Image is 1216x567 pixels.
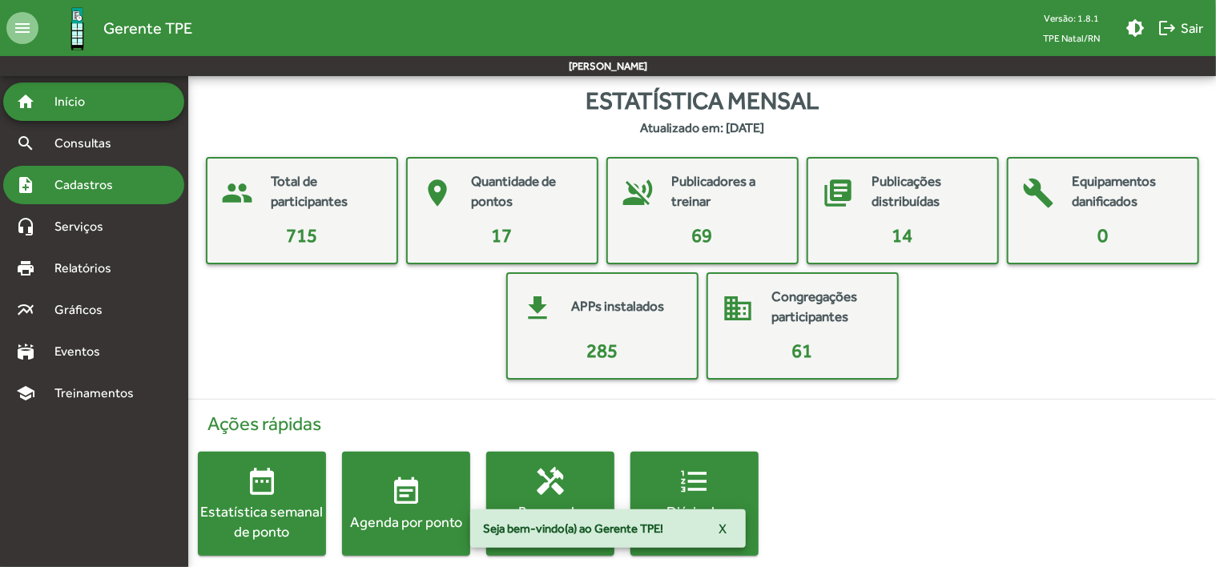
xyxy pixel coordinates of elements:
span: Consultas [45,134,132,153]
mat-icon: format_list_numbered [678,465,711,497]
span: Gráficos [45,300,124,320]
div: Estatística semanal de ponto [198,501,326,541]
a: Gerente TPE [38,2,192,54]
button: Sair [1151,14,1210,42]
mat-icon: search [16,134,35,153]
span: Início [45,92,108,111]
mat-icon: get_app [514,284,562,332]
span: Relatórios [45,259,132,278]
span: 17 [492,224,513,246]
mat-icon: voice_over_off [614,169,662,217]
span: 14 [892,224,913,246]
span: Gerente TPE [103,15,192,41]
span: 0 [1097,224,1108,246]
mat-card-title: Equipamentos danificados [1073,171,1182,212]
mat-icon: school [16,384,35,403]
span: 285 [586,340,618,361]
button: Reparo de equipamentos [486,452,614,556]
mat-card-title: APPs instalados [572,296,665,317]
span: 69 [692,224,713,246]
mat-icon: build [1015,169,1063,217]
h4: Ações rápidas [198,412,1206,436]
mat-icon: library_books [815,169,863,217]
mat-icon: stadium [16,342,35,361]
strong: Atualizado em: [DATE] [640,119,764,138]
button: X [706,514,739,543]
mat-card-title: Publicadores a treinar [672,171,781,212]
span: 61 [792,340,813,361]
mat-icon: event_note [390,476,422,508]
button: Agenda por ponto [342,452,470,556]
mat-icon: date_range [246,465,278,497]
mat-icon: domain [715,284,763,332]
mat-icon: logout [1158,18,1177,38]
div: Agenda por ponto [342,512,470,532]
span: Cadastros [45,175,134,195]
mat-icon: handyman [534,465,566,497]
button: Diário de publicações [630,452,759,556]
mat-icon: place [414,169,462,217]
span: Sair [1158,14,1203,42]
mat-card-title: Total de participantes [272,171,381,212]
mat-icon: headset_mic [16,217,35,236]
mat-icon: multiline_chart [16,300,35,320]
span: X [719,514,727,543]
mat-icon: brightness_medium [1125,18,1145,38]
span: Eventos [45,342,122,361]
div: Versão: 1.8.1 [1030,8,1113,28]
img: Logo [51,2,103,54]
mat-card-title: Quantidade de pontos [472,171,581,212]
span: 715 [286,224,317,246]
mat-card-title: Congregações participantes [772,287,881,328]
mat-icon: note_add [16,175,35,195]
mat-icon: print [16,259,35,278]
mat-card-title: Publicações distribuídas [872,171,981,212]
span: Serviços [45,217,125,236]
span: TPE Natal/RN [1030,28,1113,48]
mat-icon: home [16,92,35,111]
mat-icon: menu [6,12,38,44]
mat-icon: people [214,169,262,217]
button: Estatística semanal de ponto [198,452,326,556]
span: Treinamentos [45,384,153,403]
span: Estatística mensal [586,82,819,119]
span: Seja bem-vindo(a) ao Gerente TPE! [483,521,663,537]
